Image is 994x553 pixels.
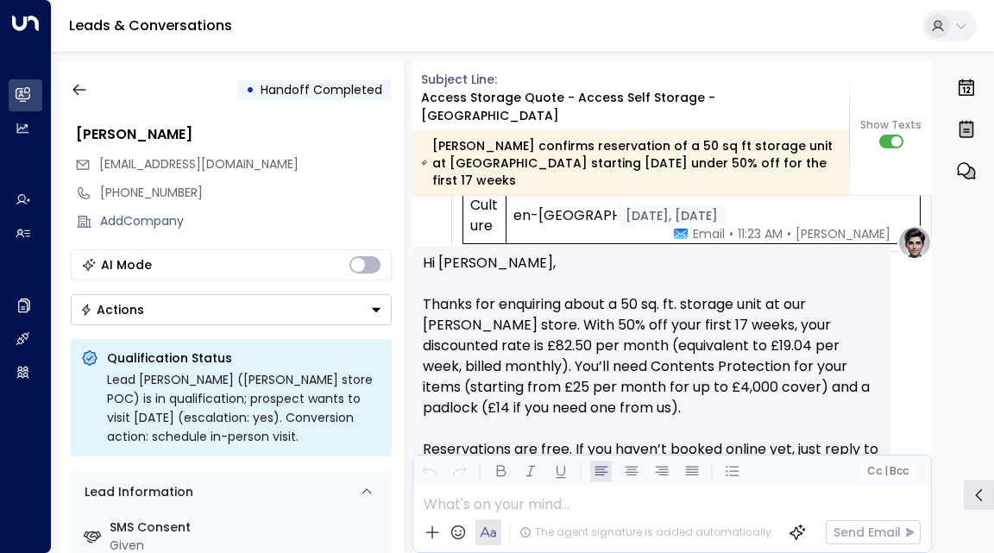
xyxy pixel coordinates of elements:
[787,225,791,242] span: •
[884,465,887,477] span: |
[107,349,381,367] p: Qualification Status
[79,483,193,501] div: Lead Information
[99,155,299,173] span: [EMAIL_ADDRESS][DOMAIN_NAME]
[110,518,385,537] label: SMS Consent
[421,137,840,189] div: [PERSON_NAME] confirms reservation of a 50 sq ft storage unit at [GEOGRAPHIC_DATA] starting [DATE...
[738,225,783,242] span: 11:23 AM
[107,370,381,446] div: Lead [PERSON_NAME] ([PERSON_NAME] store POC) is in qualification; prospect wants to visit [DATE] ...
[71,294,392,325] div: Button group with a nested menu
[261,81,382,98] span: Handoff Completed
[100,212,392,230] div: AddCompany
[421,71,497,88] span: Subject Line:
[449,461,470,482] button: Redo
[897,225,932,260] img: profile-logo.png
[860,117,922,133] span: Show Texts
[729,225,733,242] span: •
[76,124,392,145] div: [PERSON_NAME]
[867,465,909,477] span: Cc Bcc
[100,184,392,202] div: [PHONE_NUMBER]
[519,525,771,540] div: The agent signature is added automatically
[617,204,727,227] div: [DATE], [DATE]
[80,302,144,317] div: Actions
[860,463,915,480] button: Cc|Bcc
[693,225,725,242] span: Email
[246,74,255,105] div: •
[69,16,232,35] a: Leads & Conversations
[101,256,152,273] div: AI Mode
[421,89,850,125] div: Access Storage Quote - Access Self Storage - [GEOGRAPHIC_DATA]
[71,294,392,325] button: Actions
[796,225,890,242] span: [PERSON_NAME]
[418,461,440,482] button: Undo
[99,155,299,173] span: shan08@hotmail.co.uk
